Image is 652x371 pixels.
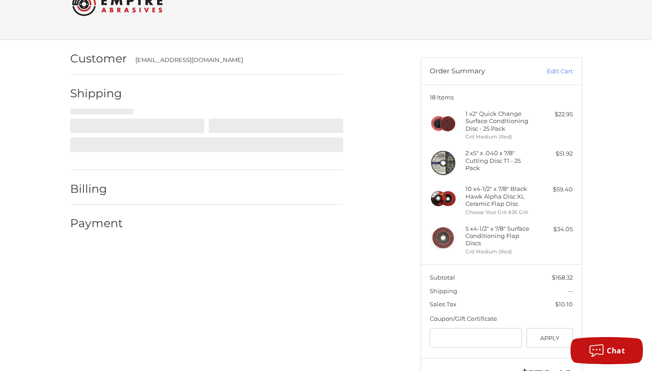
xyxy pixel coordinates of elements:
span: $10.10 [555,300,573,308]
span: -- [568,287,573,295]
button: Chat [570,337,643,364]
span: Subtotal [430,274,455,281]
h2: Payment [70,216,123,230]
div: $59.40 [537,185,573,194]
h4: 5 x 4-1/2" x 7/8" Surface Conditioning Flap Discs [465,225,535,247]
span: $168.32 [552,274,573,281]
span: Chat [607,346,625,356]
input: Gift Certificate or Coupon Code [430,328,522,348]
h4: 2 x 5" x .040 x 7/8" Cutting Disc T1 - 25 Pack [465,149,535,171]
div: $34.05 [537,225,573,234]
span: Sales Tax [430,300,456,308]
h3: Order Summary [430,67,527,76]
h2: Billing [70,182,123,196]
div: Coupon/Gift Certificate [430,314,573,323]
div: $22.95 [537,110,573,119]
li: Choose Your Grit #36 Grit [465,209,535,216]
h4: 10 x 4-1/2" x 7/8" Black Hawk Alpha Disc XL Ceramic Flap Disc [465,185,535,207]
h2: Customer [70,52,127,66]
span: Shipping [430,287,457,295]
li: Grit Medium (Red) [465,248,535,256]
div: [EMAIL_ADDRESS][DOMAIN_NAME] [135,56,334,65]
div: $51.92 [537,149,573,158]
h2: Shipping [70,86,123,100]
button: Apply [527,328,573,348]
h3: 18 Items [430,94,573,101]
li: Grit Medium (Red) [465,133,535,141]
h4: 1 x 2" Quick Change Surface Conditioning Disc - 25 Pack [465,110,535,132]
a: Edit Cart [527,67,573,76]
